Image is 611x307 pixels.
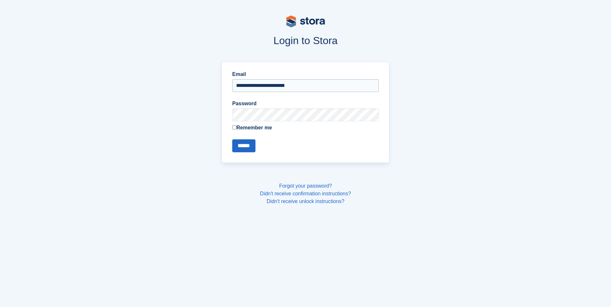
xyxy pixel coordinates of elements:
[99,35,512,46] h1: Login to Stora
[260,191,351,196] a: Didn't receive confirmation instructions?
[286,15,325,27] img: stora-logo-53a41332b3708ae10de48c4981b4e9114cc0af31d8433b30ea865607fb682f29.svg
[232,125,236,129] input: Remember me
[232,100,379,107] label: Password
[232,124,379,132] label: Remember me
[279,183,332,189] a: Forgot your password?
[267,199,344,204] a: Didn't receive unlock instructions?
[232,70,379,78] label: Email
